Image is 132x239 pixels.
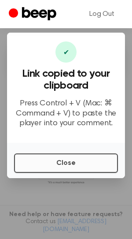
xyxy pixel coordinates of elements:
[14,153,118,173] button: Close
[55,41,77,63] div: ✔
[14,99,118,129] p: Press Control + V (Mac: ⌘ Command + V) to paste the player into your comment.
[14,68,118,92] h3: Link copied to your clipboard
[81,4,123,25] a: Log Out
[9,6,59,23] a: Beep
